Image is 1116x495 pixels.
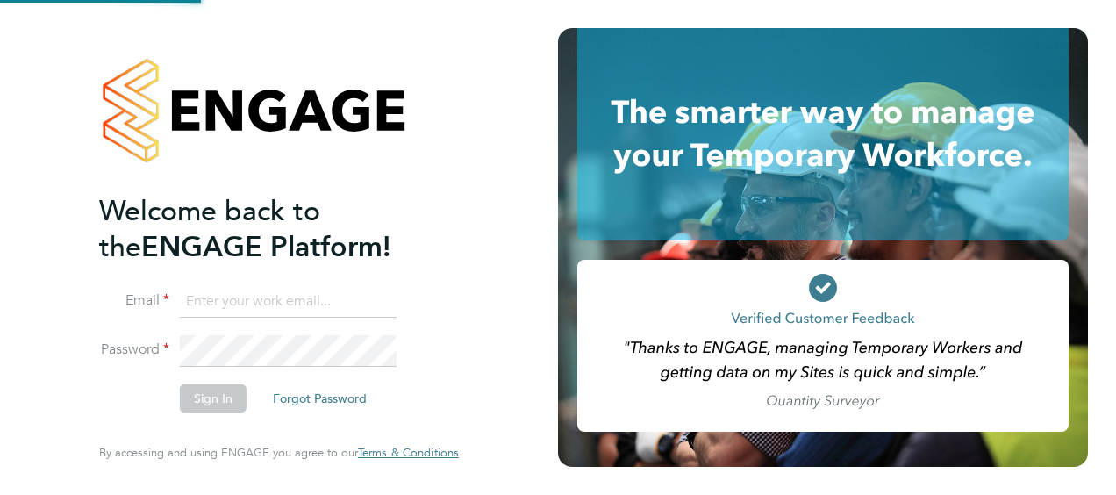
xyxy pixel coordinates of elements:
span: By accessing and using ENGAGE you agree to our [99,445,459,460]
a: Terms & Conditions [358,446,459,460]
input: Enter your work email... [180,286,397,318]
span: Terms & Conditions [358,445,459,460]
h2: ENGAGE Platform! [99,193,441,265]
button: Forgot Password [259,384,381,412]
span: Welcome back to the [99,194,320,264]
label: Password [99,341,169,359]
button: Sign In [180,384,247,412]
label: Email [99,291,169,310]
